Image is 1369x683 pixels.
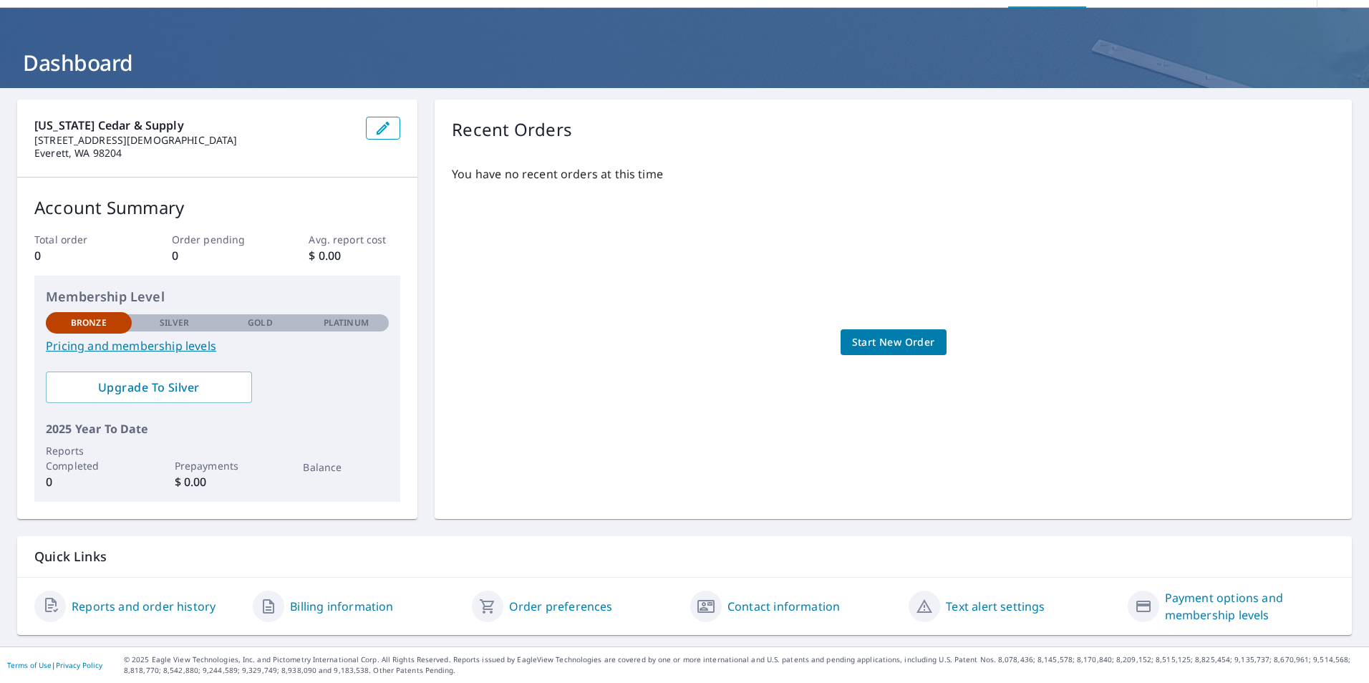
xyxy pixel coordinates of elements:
[34,232,126,247] p: Total order
[46,337,389,354] a: Pricing and membership levels
[727,598,840,615] a: Contact information
[841,329,947,356] a: Start New Order
[452,117,572,142] p: Recent Orders
[46,372,252,403] a: Upgrade To Silver
[46,473,132,490] p: 0
[7,661,102,669] p: |
[248,316,272,329] p: Gold
[452,165,1335,183] p: You have no recent orders at this time
[56,660,102,670] a: Privacy Policy
[509,598,613,615] a: Order preferences
[46,287,389,306] p: Membership Level
[57,379,241,395] span: Upgrade To Silver
[852,334,935,352] span: Start New Order
[34,247,126,264] p: 0
[175,473,261,490] p: $ 0.00
[17,48,1352,77] h1: Dashboard
[175,458,261,473] p: Prepayments
[34,548,1335,566] p: Quick Links
[46,443,132,473] p: Reports Completed
[46,420,389,437] p: 2025 Year To Date
[160,316,190,329] p: Silver
[172,247,263,264] p: 0
[7,660,52,670] a: Terms of Use
[34,134,354,147] p: [STREET_ADDRESS][DEMOGRAPHIC_DATA]
[34,195,400,221] p: Account Summary
[309,247,400,264] p: $ 0.00
[303,460,389,475] p: Balance
[309,232,400,247] p: Avg. report cost
[290,598,393,615] a: Billing information
[172,232,263,247] p: Order pending
[72,598,216,615] a: Reports and order history
[34,117,354,134] p: [US_STATE] Cedar & Supply
[946,598,1045,615] a: Text alert settings
[34,147,354,160] p: Everett, WA 98204
[324,316,369,329] p: Platinum
[1165,589,1335,624] a: Payment options and membership levels
[124,654,1362,676] p: © 2025 Eagle View Technologies, Inc. and Pictometry International Corp. All Rights Reserved. Repo...
[71,316,107,329] p: Bronze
